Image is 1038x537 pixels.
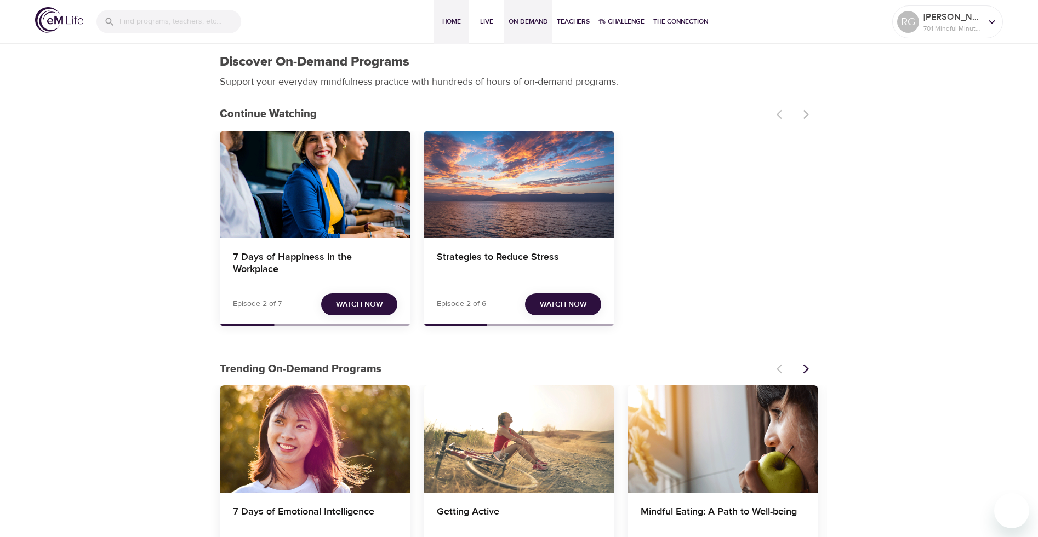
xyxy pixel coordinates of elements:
img: logo [35,7,83,33]
iframe: Button to launch messaging window [994,493,1029,528]
button: Mindful Eating: A Path to Well-being [628,385,818,493]
h1: Discover On-Demand Programs [220,54,409,70]
p: Support your everyday mindfulness practice with hundreds of hours of on-demand programs. [220,74,631,89]
h4: Getting Active [437,506,601,532]
span: Home [438,16,465,27]
div: RG [897,11,919,33]
p: Trending On-Demand Programs [220,361,770,377]
button: Watch Now [525,293,601,316]
h3: Continue Watching [220,108,770,120]
span: Watch Now [336,298,383,311]
h4: 7 Days of Emotional Intelligence [233,506,397,532]
p: Episode 2 of 7 [233,298,282,310]
p: Episode 2 of 6 [437,298,486,310]
span: On-Demand [509,16,548,27]
button: 7 Days of Happiness in the Workplace [220,131,410,238]
button: Getting Active [424,385,614,493]
span: Watch Now [540,298,587,311]
p: 701 Mindful Minutes [923,24,982,33]
h4: 7 Days of Happiness in the Workplace [233,251,397,278]
span: The Connection [653,16,708,27]
span: Teachers [557,16,590,27]
h4: Mindful Eating: A Path to Well-being [641,506,805,532]
span: 1% Challenge [598,16,645,27]
h4: Strategies to Reduce Stress [437,251,601,278]
span: Live [474,16,500,27]
button: Watch Now [321,293,397,316]
button: Strategies to Reduce Stress [424,131,614,238]
button: 7 Days of Emotional Intelligence [220,385,410,493]
p: [PERSON_NAME] [923,10,982,24]
button: Next items [794,357,818,381]
input: Find programs, teachers, etc... [119,10,241,33]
